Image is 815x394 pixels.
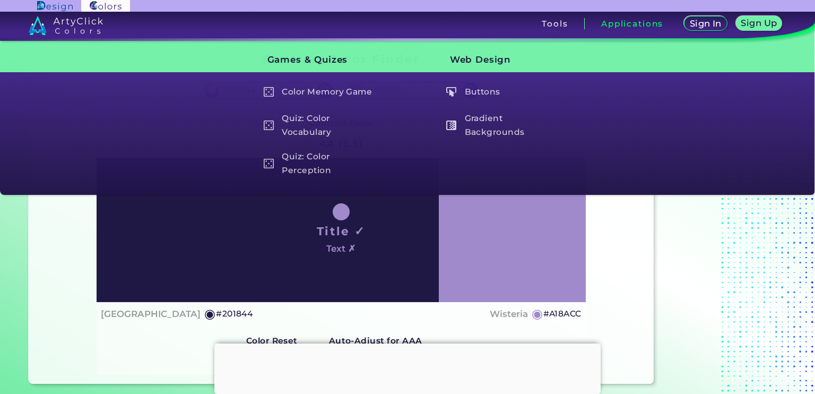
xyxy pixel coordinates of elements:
a: Buttons [440,82,566,102]
h5: Color Memory Game [259,82,383,102]
a: Color Memory Game [258,82,383,102]
h1: Title ✓ [317,223,366,239]
h5: Quiz: Color Perception [259,149,383,179]
h4: [GEOGRAPHIC_DATA] [101,306,201,322]
h5: Quiz: Color Vocabulary [259,110,383,141]
img: logo_artyclick_colors_white.svg [29,16,103,35]
img: icon_game_white.svg [264,87,274,97]
img: icon_click_button_white.svg [446,87,456,97]
h5: Gradient Backgrounds [441,110,565,141]
a: Quiz: Color Perception [258,149,383,179]
h4: Wisteria [490,306,528,322]
h3: Applications [601,20,663,28]
h5: Sign In [691,20,720,28]
h5: Buttons [441,82,565,102]
img: icon_game_white.svg [264,121,274,131]
iframe: Advertisement [658,49,791,388]
h3: Tools [542,20,568,28]
h5: ◉ [204,307,216,320]
h5: #201844 [216,307,253,321]
h5: #A18ACC [543,307,582,321]
a: Sign In [686,17,725,30]
a: Quiz: Color Vocabulary [258,110,383,141]
h5: ◉ [532,307,543,320]
a: Gradient Backgrounds [440,110,566,141]
h4: Text ✗ [326,241,356,256]
strong: Auto-Adjust for AAA [329,336,422,346]
iframe: Advertisement [214,344,601,391]
img: icon_game_white.svg [264,159,274,169]
img: ArtyClick Design logo [37,1,73,11]
strong: Color Reset [246,336,298,346]
h3: Web Design [432,47,566,73]
img: icon_gradient_white.svg [446,121,456,131]
a: Sign Up [738,17,780,30]
h5: Sign Up [743,19,776,27]
h3: Games & Quizes [249,47,383,73]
